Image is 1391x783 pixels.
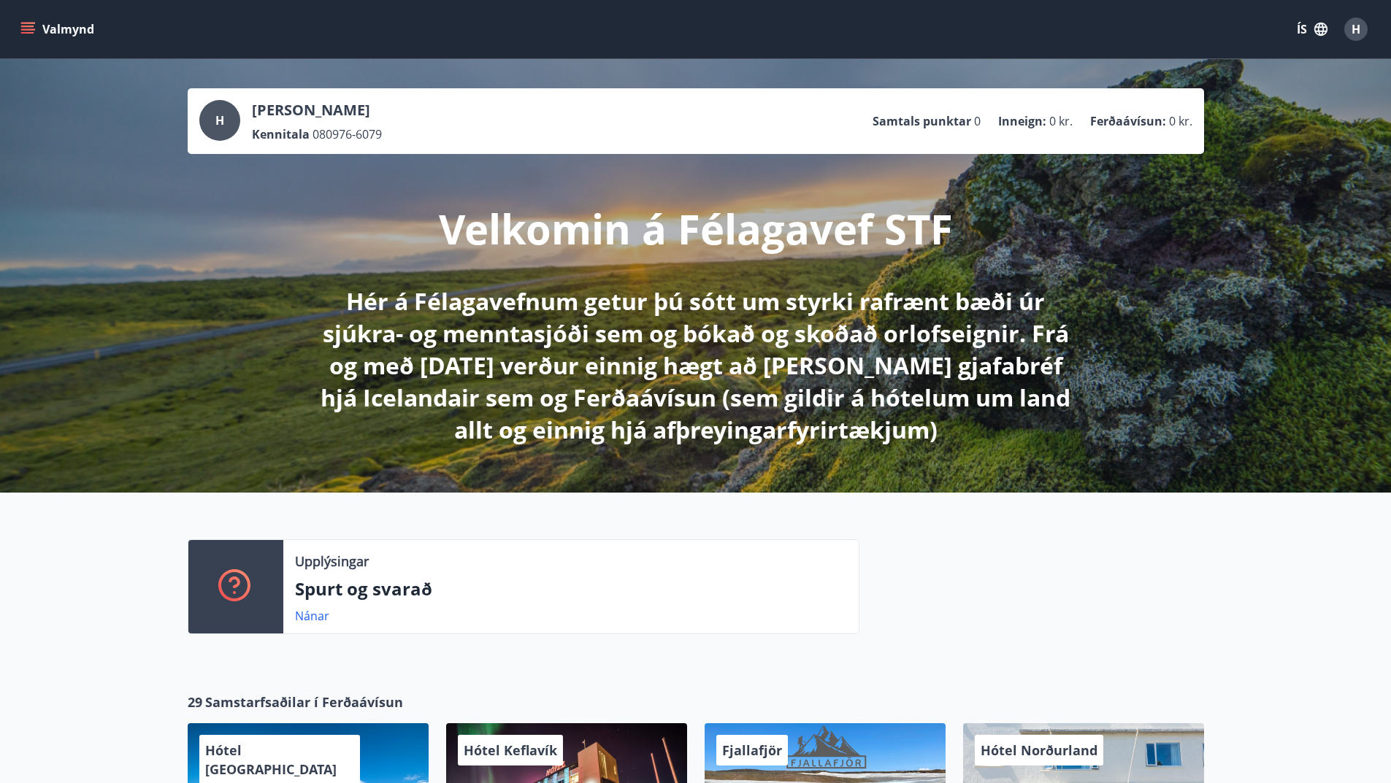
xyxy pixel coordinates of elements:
[188,693,202,711] span: 29
[981,741,1097,759] span: Hótel Norðurland
[205,741,337,778] span: Hótel [GEOGRAPHIC_DATA]
[998,113,1046,129] p: Inneign :
[1090,113,1166,129] p: Ferðaávísun :
[439,201,953,256] p: Velkomin á Félagavef STF
[18,16,100,42] button: menu
[295,552,369,571] p: Upplýsingar
[1352,21,1360,37] span: H
[252,100,382,120] p: [PERSON_NAME]
[873,113,971,129] p: Samtals punktar
[464,741,557,759] span: Hótel Keflavík
[1049,113,1073,129] span: 0 kr.
[205,693,403,711] span: Samstarfsaðilar í Ferðaávísun
[310,285,1081,446] p: Hér á Félagavefnum getur þú sótt um styrki rafrænt bæði úr sjúkra- og menntasjóði sem og bókað og...
[215,112,224,128] span: H
[974,113,981,129] span: 0
[1289,16,1336,42] button: ÍS
[722,741,782,759] span: Fjallafjör
[252,126,310,142] p: Kennitala
[295,608,329,624] a: Nánar
[295,576,847,601] p: Spurt og svarað
[313,126,382,142] span: 080976-6079
[1338,12,1373,47] button: H
[1169,113,1192,129] span: 0 kr.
